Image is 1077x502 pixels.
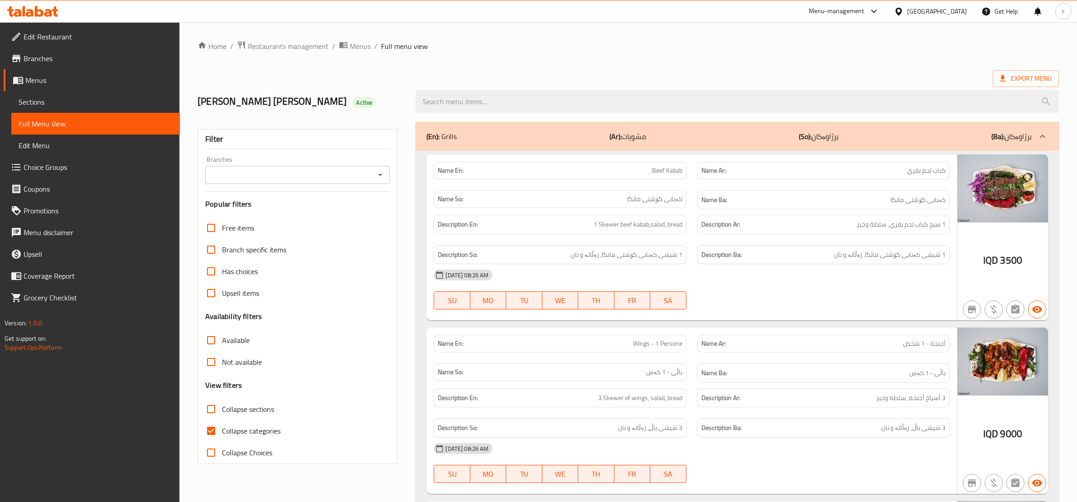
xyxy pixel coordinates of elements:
p: Grills [426,131,457,142]
strong: Name Ba: [701,367,727,379]
span: 1 شیشی کەبابی گۆشتی مانگا، زەڵاتە و نان [571,249,682,261]
span: Grocery Checklist [24,292,173,303]
div: [GEOGRAPHIC_DATA] [907,6,967,16]
span: SA [654,468,682,481]
strong: Description En: [438,392,478,404]
button: FR [614,291,650,309]
span: Menu disclaimer [24,227,173,238]
span: Full Menu View [19,118,173,129]
span: Edit Menu [19,140,173,151]
b: (Ar): [609,130,622,143]
button: Purchased item [985,474,1003,492]
span: Menus [350,41,371,52]
span: Export Menu [1000,73,1052,84]
li: / [374,41,377,52]
span: MO [474,468,502,481]
div: Filter [205,130,390,149]
button: Not branch specific item [963,300,981,319]
span: Upsell [24,249,173,260]
span: IQD [983,251,998,269]
span: WE [546,294,575,307]
span: Branch specific items [222,244,286,255]
span: Coupons [24,183,173,194]
span: Menus [25,75,173,86]
h3: Popular filters [205,199,390,209]
strong: Name Ba: [701,194,727,206]
span: Sections [19,97,173,107]
span: Has choices [222,266,258,277]
span: Version: [5,317,27,329]
span: FR [618,468,647,481]
span: Not available [222,357,262,367]
a: Grocery Checklist [4,287,180,309]
a: Upsell [4,243,180,265]
span: Wings - 1 Persone [633,339,682,348]
h3: Availability filters [205,311,262,322]
span: 3500 [1000,251,1022,269]
a: Menus [339,40,371,52]
button: WE [542,465,578,483]
span: Full menu view [381,41,428,52]
a: Branches [4,48,180,69]
span: كباب لحم بقري [907,166,946,175]
p: مشويات [609,131,646,142]
button: Available [1028,300,1046,319]
strong: Description Ar: [701,219,740,230]
strong: Name So: [438,194,463,204]
button: SU [434,291,470,309]
span: Coverage Report [24,270,173,281]
span: Available [222,335,250,346]
a: Menu disclaimer [4,222,180,243]
button: Not branch specific item [963,474,981,492]
h2: [PERSON_NAME] [PERSON_NAME] [198,95,405,108]
a: Menus [4,69,180,91]
button: TH [578,465,614,483]
span: Promotions [24,205,173,216]
strong: Name Ar: [701,339,726,348]
button: MO [470,291,506,309]
a: Edit Restaurant [4,26,180,48]
button: Open [374,169,386,181]
input: search [415,90,1059,113]
span: TU [510,294,538,307]
p: برژاوەکان [991,131,1032,142]
button: FR [614,465,650,483]
span: 3 شیشی باڵ، زەڵاتە و نان [881,422,946,434]
span: Beef Kabab [652,166,682,175]
span: کەبابی گۆشتی مانگا [627,194,682,204]
a: Edit Menu [11,135,180,156]
span: WE [546,468,575,481]
strong: Name En: [438,166,464,175]
a: Choice Groups [4,156,180,178]
button: TH [578,291,614,309]
a: Full Menu View [11,113,180,135]
div: Active [353,97,376,108]
button: TU [506,291,542,309]
span: 1 Skewer beef kabab,salad, bread [594,219,682,230]
li: / [332,41,335,52]
h3: View filters [205,380,242,391]
span: Edit Restaurant [24,31,173,42]
strong: Description En: [438,219,478,230]
span: Upsell items [222,288,259,299]
li: / [230,41,233,52]
span: باڵی - 1 کەس [909,367,946,379]
span: 1.0.0 [28,317,42,329]
span: 3 Skewer of wings, salad, bread [598,392,682,404]
button: Purchased item [985,300,1003,319]
img: Dargai_Ankawa_Restaurant_638931761212552309.jpg [957,154,1048,222]
span: SU [438,294,466,307]
strong: Description So: [438,249,478,261]
div: (En): Grills(Ar):مشويات(So):برژاوەکان(Ba):برژاوەکان [415,122,1059,151]
span: 1 شیشی کەبابی گۆشتی مانگا، زەڵاتە و نان [834,249,946,261]
button: WE [542,291,578,309]
a: Restaurants management [237,40,328,52]
span: Export Menu [993,70,1059,87]
span: TH [582,294,610,307]
span: Active [353,98,376,107]
span: 3 شیشی باڵ، زەڵاتە و نان [618,422,682,434]
span: Collapse sections [222,404,274,415]
b: (En): [426,130,439,143]
span: Get support on: [5,333,46,344]
div: Menu-management [809,6,864,17]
